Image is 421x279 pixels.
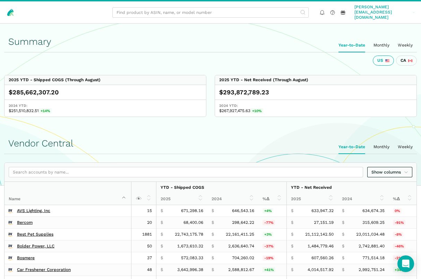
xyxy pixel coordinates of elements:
[258,240,286,252] td: -36.52%
[291,220,293,225] span: $
[212,255,214,261] span: $
[8,36,413,47] h1: Summary
[394,140,417,154] ui-tab: Weekly
[308,267,334,272] span: 4,014,517.92
[291,185,332,190] strong: YTD - Net Received
[263,232,273,237] span: +3%
[371,169,408,175] span: Show columns
[389,193,416,205] th: %Δ: activate to sort column ascending
[342,208,344,213] span: $
[258,205,286,217] td: 3.83%
[311,255,334,261] span: 607,560.26
[17,255,35,261] a: Bosmere
[250,108,263,113] span: +10%
[356,232,385,237] span: 23,011,034.48
[291,232,293,237] span: $
[17,220,33,225] a: Bercom
[263,267,275,272] span: +41%
[385,59,389,63] img: 226-united-states-3a775d967d35a21fe9d819e24afa6dfbf763e8f1ec2e2b5a04af89618ae55acb.svg
[219,108,412,113] span: $267,927,475.63
[263,208,273,213] span: +4%
[232,255,254,261] span: 704,260.02
[212,267,214,272] span: $
[183,220,203,225] span: 68,400.06
[397,255,414,272] div: Open Intercom Messenger
[226,232,254,237] span: 22,161,411.25
[393,220,405,225] span: -91%
[17,267,71,272] a: Car Freshener Corporation
[401,58,406,63] span: CA
[263,244,275,249] span: -37%
[228,267,254,272] span: 2,588,812.67
[342,255,344,261] span: $
[291,244,293,249] span: $
[369,140,394,154] ui-tab: Monthly
[17,208,50,213] a: AVS Lighting, Inc
[177,244,203,249] span: 1,673,610.32
[9,167,363,177] input: Search accounts by name...
[207,193,258,205] th: 2024: activate to sort column ascending
[131,205,156,217] td: 15
[263,255,275,261] span: -19%
[9,103,202,108] span: 2024 YTD:
[232,220,254,225] span: 298,642.22
[219,77,308,83] div: 2025 YTD - Net Received (Through August)
[394,39,417,52] ui-tab: Weekly
[314,220,334,225] span: 27,151.19
[181,208,203,213] span: 671,298.16
[219,88,412,96] div: $293,872,789.23
[232,208,254,213] span: 646,543.16
[291,255,293,261] span: $
[161,220,163,225] span: $
[131,240,156,252] td: 50
[39,108,52,113] span: +14%
[175,232,203,237] span: 22,743,175.78
[17,244,54,249] a: Bolder Power, LLC
[258,264,286,276] td: 40.72%
[131,217,156,229] td: 20
[367,167,412,177] a: Show columns
[212,232,214,237] span: $
[161,232,163,237] span: $
[359,244,385,249] span: 2,742,881.40
[338,193,389,205] th: 2024: activate to sort column ascending
[219,103,412,108] span: 2024 YTD:
[377,58,383,63] span: US
[177,267,203,272] span: 3,642,996.38
[389,217,416,229] td: -91.40%
[393,267,406,272] span: +34%
[161,267,163,272] span: $
[156,193,207,205] th: 2025: activate to sort column ascending
[342,232,344,237] span: $
[286,193,338,205] th: 2025: activate to sort column ascending
[393,232,403,237] span: -8%
[8,138,413,149] h1: Vendor Central
[389,205,416,217] td: -0.11%
[161,185,204,190] strong: YTD - Shipped COGS
[389,229,416,240] td: -8.25%
[258,252,286,264] td: -18.77%
[131,252,156,264] td: 37
[9,108,202,113] span: $251,510,832.51
[362,220,385,225] span: 315,609.25
[131,229,156,240] td: 1881
[5,182,131,205] th: Name : activate to sort column descending
[393,255,405,261] span: -21%
[112,7,309,18] input: Find product by ASIN, name, or model number
[181,255,203,261] span: 572,083.33
[342,220,344,225] span: $
[393,244,405,249] span: -46%
[258,217,286,229] td: -77.10%
[9,88,202,96] div: $285,662,307.20
[408,59,412,63] img: 243-canada-6dcbff6b5ddfbc3d576af9e026b5d206327223395eaa30c1e22b34077c083801.svg
[354,5,411,20] span: [PERSON_NAME][EMAIL_ADDRESS][DOMAIN_NAME]
[393,208,402,213] span: 0%
[342,244,344,249] span: $
[389,240,416,252] td: -45.87%
[389,264,416,276] td: 34.14%
[334,140,369,154] ui-tab: Year-to-Date
[291,208,293,213] span: $
[131,182,156,205] th: : activate to sort column ascending
[359,267,385,272] span: 2,992,751.24
[362,255,385,261] span: 771,514.18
